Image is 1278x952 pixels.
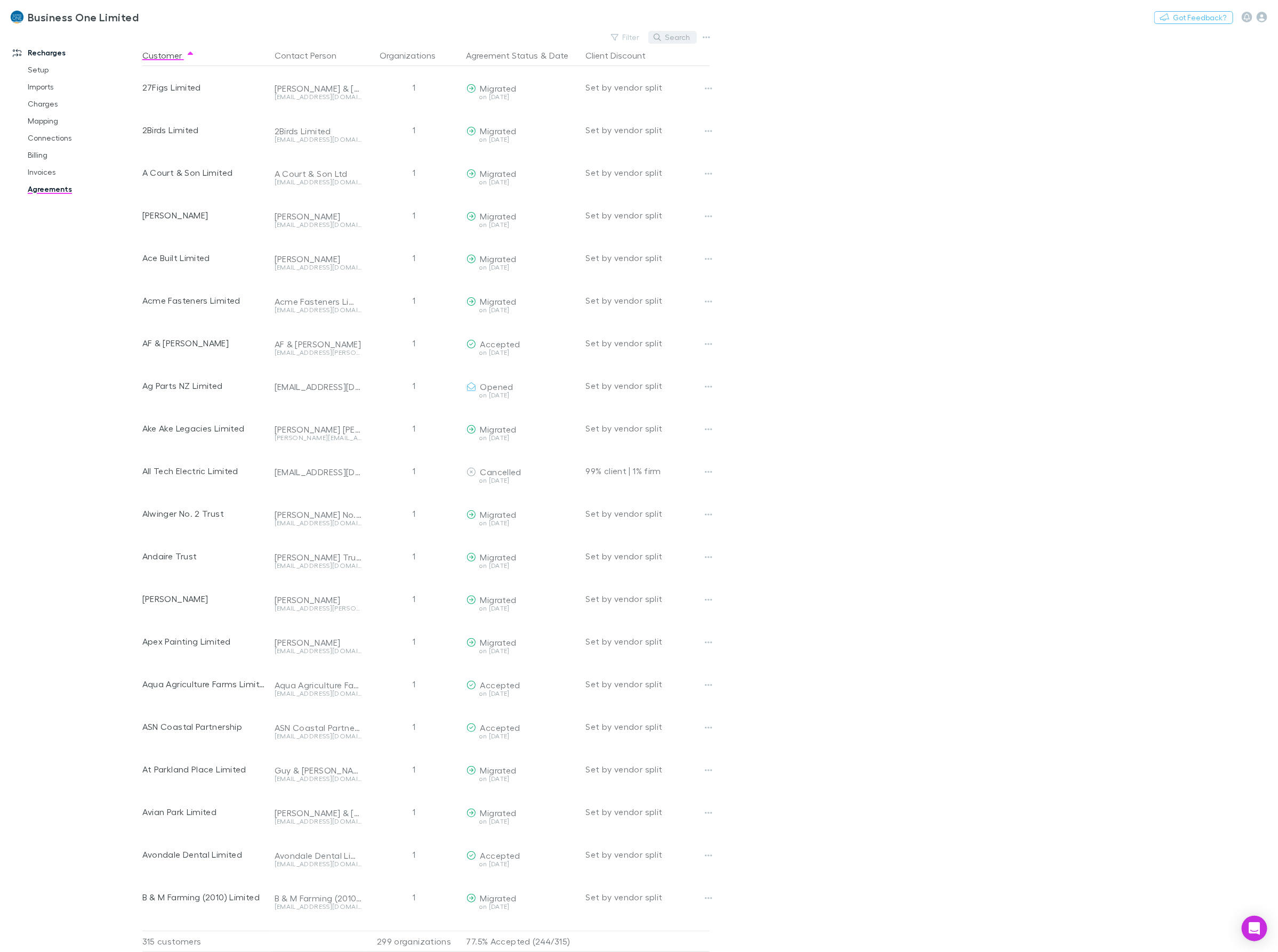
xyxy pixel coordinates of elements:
div: [EMAIL_ADDRESS][PERSON_NAME][DOMAIN_NAME] [275,349,362,356]
div: Set by vendor split [586,492,710,535]
span: Migrated [480,296,517,306]
h3: Business One Limited [28,11,139,23]
div: 1 [366,237,462,279]
span: Migrated [480,595,517,605]
div: 1 [366,791,462,833]
div: 1 [366,450,462,492]
div: 1 [366,705,462,748]
a: Mapping [17,112,150,129]
span: Migrated [480,765,517,775]
div: on [DATE] [467,776,577,782]
div: A Court & Son Limited [142,151,266,194]
div: [EMAIL_ADDRESS][DOMAIN_NAME] [275,818,362,825]
div: Set by vendor split [586,748,710,791]
div: Alwinger No. 2 Trust [142,492,266,535]
div: 1 [366,322,462,364]
div: on [DATE] [467,179,577,185]
div: Set by vendor split [586,791,710,833]
p: 77.5% Accepted (244/315) [467,931,577,951]
span: Migrated [480,509,517,519]
div: [EMAIL_ADDRESS][DOMAIN_NAME] [275,307,362,313]
div: 1 [366,364,462,407]
div: Set by vendor split [586,620,710,663]
div: on [DATE] [467,222,577,228]
div: Set by vendor split [586,322,710,364]
span: Migrated [480,126,517,136]
div: Set by vendor split [586,364,710,407]
button: Contact Person [275,45,349,66]
span: Opened [480,381,513,392]
button: Search [648,31,697,44]
span: Migrated [480,808,517,818]
div: 1 [366,492,462,535]
div: on [DATE] [467,307,577,313]
div: Ag Parts NZ Limited [142,364,266,407]
div: [PERSON_NAME] & [PERSON_NAME] [275,808,362,818]
a: Billing [17,147,150,164]
div: [PERSON_NAME] [142,194,266,237]
div: 1 [366,620,462,663]
div: B & M Farming (2010) Limited [142,876,266,918]
div: Ace Built Limited [142,237,266,279]
div: 1 [366,833,462,876]
button: Customer [142,45,195,66]
button: Agreement Status [467,45,538,66]
span: Cancelled [480,467,521,477]
div: [PERSON_NAME] [275,211,362,222]
span: Accepted [480,722,520,733]
div: [PERSON_NAME] Trust [275,552,362,563]
div: on [DATE] [467,392,577,398]
div: Set by vendor split [586,663,710,705]
div: [PERSON_NAME] [275,254,362,264]
div: 1 [366,66,462,109]
span: Accepted [480,850,520,860]
div: Aqua Agriculture Farms Limited [142,663,266,705]
span: Migrated [480,83,517,93]
div: on [DATE] [467,94,577,100]
button: Filter [606,31,646,44]
div: Set by vendor split [586,577,710,620]
div: [PERSON_NAME][EMAIL_ADDRESS][PERSON_NAME][DOMAIN_NAME] [275,435,362,441]
div: [EMAIL_ADDRESS][DOMAIN_NAME] [275,904,362,910]
span: Migrated [480,211,517,221]
div: B & M Farming (2010) Ltd [275,893,362,904]
div: on [DATE] [467,136,577,143]
div: 1 [366,748,462,791]
div: Set by vendor split [586,833,710,876]
div: on [DATE] [467,264,577,271]
div: [EMAIL_ADDRESS][DOMAIN_NAME] [275,381,362,392]
div: on [DATE] [467,861,577,867]
div: Set by vendor split [586,66,710,109]
div: [EMAIL_ADDRESS][PERSON_NAME][DOMAIN_NAME] [275,605,362,612]
div: 1 [366,407,462,450]
div: 1 [366,109,462,151]
div: 299 organizations [366,931,462,952]
div: [EMAIL_ADDRESS][DOMAIN_NAME] [275,690,362,697]
div: [EMAIL_ADDRESS][DOMAIN_NAME] [275,563,362,569]
a: Charges [17,95,150,112]
div: 1 [366,151,462,194]
div: 1 [366,194,462,237]
div: Set by vendor split [586,407,710,450]
div: on [DATE] [467,818,577,825]
div: [EMAIL_ADDRESS][DOMAIN_NAME] [275,94,362,100]
div: [EMAIL_ADDRESS][DOMAIN_NAME] [275,467,362,477]
div: on [DATE] [467,690,577,697]
span: Migrated [480,552,517,562]
span: Migrated [480,424,517,434]
div: on [DATE] [467,477,577,484]
div: Open Intercom Messenger [1242,916,1267,941]
div: [PERSON_NAME] [275,595,362,605]
div: [EMAIL_ADDRESS][DOMAIN_NAME] [275,136,362,143]
div: on [DATE] [467,563,577,569]
div: [PERSON_NAME] & [PERSON_NAME] [275,83,362,94]
div: Apex Painting Limited [142,620,266,663]
div: 315 customers [142,931,270,952]
div: [EMAIL_ADDRESS][DOMAIN_NAME] [275,264,362,271]
div: [EMAIL_ADDRESS][DOMAIN_NAME] [275,861,362,867]
a: Connections [17,129,150,147]
a: Invoices [17,164,150,181]
button: Client Discount [586,45,659,66]
div: [EMAIL_ADDRESS][DOMAIN_NAME] [275,222,362,228]
div: [EMAIL_ADDRESS][DOMAIN_NAME] [275,520,362,526]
